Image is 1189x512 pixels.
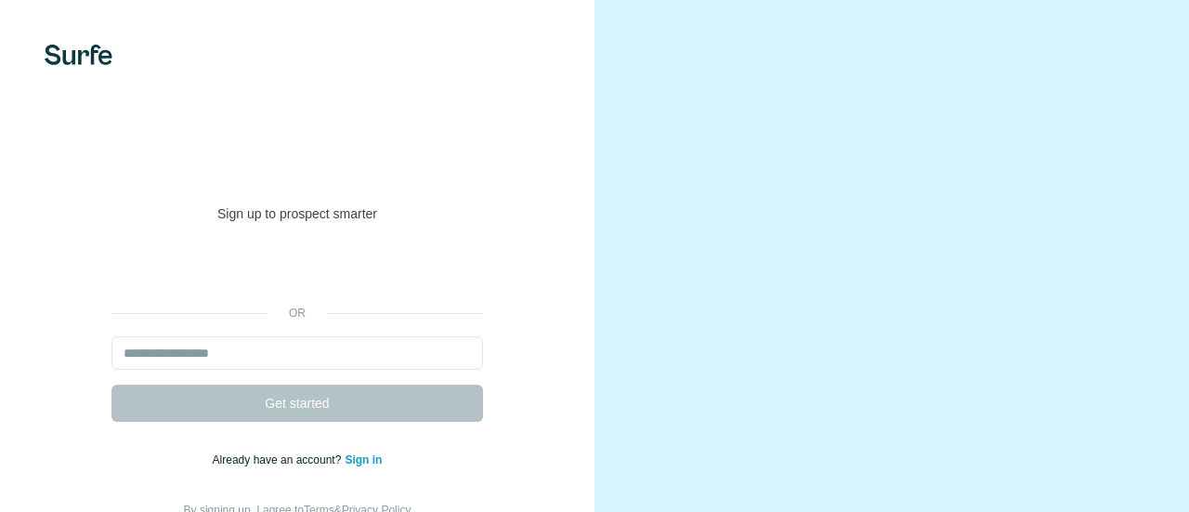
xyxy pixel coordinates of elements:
[268,305,327,322] p: or
[213,453,346,466] span: Already have an account?
[111,126,483,201] h1: Welcome to [GEOGRAPHIC_DATA]
[102,251,492,292] iframe: Sign in with Google Button
[45,45,112,65] img: Surfe's logo
[111,204,483,223] p: Sign up to prospect smarter
[345,453,382,466] a: Sign in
